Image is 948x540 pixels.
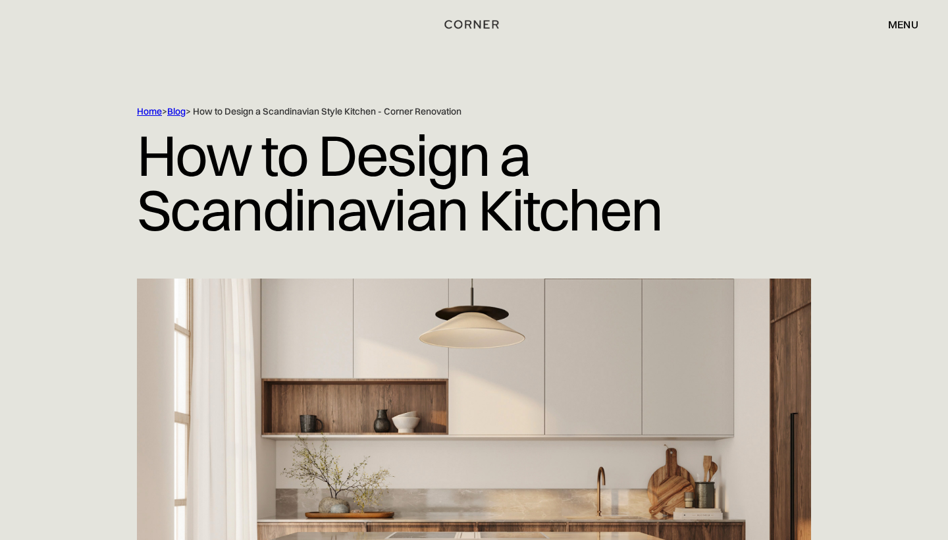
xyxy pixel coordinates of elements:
[137,105,756,118] div: > > How to Design a Scandinavian Style Kitchen - Corner Renovation
[875,13,918,36] div: menu
[167,105,186,117] a: Blog
[137,105,162,117] a: Home
[888,19,918,30] div: menu
[137,118,811,247] h1: How to Design a Scandinavian Kitchen
[433,16,514,33] a: home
